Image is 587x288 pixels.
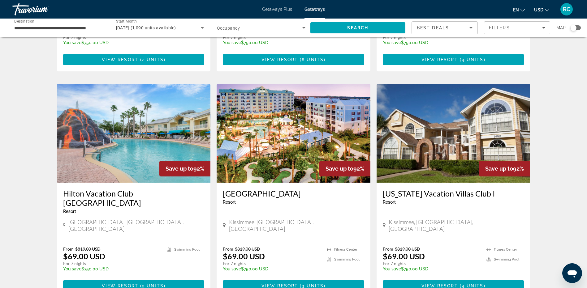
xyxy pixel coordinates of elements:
input: Select destination [14,24,103,32]
button: Change language [513,5,525,14]
span: Kissimmee, [GEOGRAPHIC_DATA], [GEOGRAPHIC_DATA] [389,218,524,232]
a: Hilton Vacation Club [GEOGRAPHIC_DATA] [63,189,205,207]
span: $819.00 USD [395,246,420,252]
iframe: Button to launch messaging window [562,263,582,283]
span: You save [383,266,401,271]
p: $750.00 USD [223,266,321,271]
button: Filters [484,21,550,34]
span: Best Deals [417,25,449,30]
p: For 7 nights [383,35,481,40]
span: [GEOGRAPHIC_DATA], [GEOGRAPHIC_DATA], [GEOGRAPHIC_DATA] [68,218,204,232]
p: $750.00 USD [63,40,161,45]
span: Fitness Center [494,248,517,252]
span: en [513,7,519,12]
span: ( ) [138,57,166,62]
button: View Resort(6 units) [223,54,364,65]
p: For 7 nights [223,261,321,266]
p: For 7 nights [63,35,161,40]
a: [GEOGRAPHIC_DATA] [223,189,364,198]
span: RC [563,6,570,12]
span: ( ) [458,57,486,62]
span: You save [63,40,81,45]
button: Search [310,22,406,33]
a: Getaways [304,7,325,12]
a: [US_STATE] Vacation Villas Club I [383,189,524,198]
span: $819.00 USD [75,246,101,252]
p: $750.00 USD [63,266,161,271]
span: Map [556,23,566,32]
span: View Resort [102,57,138,62]
img: Hilton Vacation Club Cypress Pointe Orlando [57,84,211,183]
span: From [223,246,233,252]
button: User Menu [559,3,575,16]
div: 92% [319,161,370,176]
span: 4 units [462,57,484,62]
span: Destination [14,19,34,23]
span: Resort [223,200,236,205]
span: Save up to [166,165,193,172]
a: Travorium [12,1,74,17]
p: $69.00 USD [223,252,265,261]
div: 92% [479,161,530,176]
span: Occupancy [217,26,240,31]
span: From [63,246,74,252]
span: Resort [383,200,396,205]
span: Resort [63,209,76,214]
span: You save [223,266,241,271]
span: Search [347,25,368,30]
p: $750.00 USD [383,40,481,45]
span: Kissimmee, [GEOGRAPHIC_DATA], [GEOGRAPHIC_DATA] [229,218,364,232]
button: Change currency [534,5,549,14]
span: View Resort [421,57,458,62]
button: View Resort(4 units) [383,54,524,65]
span: Swimming Pool [334,257,360,261]
span: Fitness Center [334,248,357,252]
span: Save up to [326,165,353,172]
span: Start Month [116,19,137,23]
span: 6 units [302,57,324,62]
div: 92% [159,161,210,176]
span: You save [63,266,81,271]
span: You save [223,40,241,45]
span: [DATE] (1,090 units available) [116,25,176,30]
p: $750.00 USD [223,40,321,45]
span: USD [534,7,543,12]
a: Getaways Plus [262,7,292,12]
span: You save [383,40,401,45]
span: Save up to [485,165,513,172]
span: View Resort [261,57,298,62]
span: Swimming Pool [174,248,200,252]
p: $69.00 USD [63,252,105,261]
p: For 7 nights [223,35,321,40]
button: View Resort(2 units) [63,54,205,65]
span: $819.00 USD [235,246,260,252]
span: Swimming Pool [494,257,519,261]
p: $69.00 USD [383,252,425,261]
span: ( ) [298,57,326,62]
span: From [383,246,393,252]
span: 2 units [142,57,164,62]
p: For 7 nights [383,261,481,266]
span: Filters [489,25,510,30]
p: For 7 nights [63,261,161,266]
mat-select: Sort by [417,24,473,32]
img: Calypso Cay Resort [217,84,370,183]
p: $750.00 USD [383,266,481,271]
img: Florida Vacation Villas Club I [377,84,530,183]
